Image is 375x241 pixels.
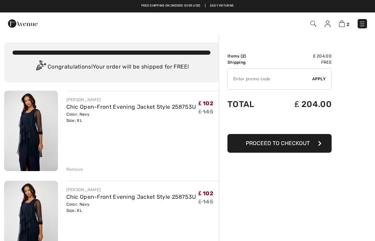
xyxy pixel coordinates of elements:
[199,108,213,115] s: ₤ 145
[227,53,271,59] td: Items ( )
[66,201,196,214] div: Color: Navy Size: XL
[12,60,210,74] div: Congratulations! Your order will be shipped for FREE!
[242,54,244,59] span: 2
[66,166,83,172] div: Remove
[246,140,310,146] span: Proceed to Checkout
[347,22,349,27] span: 2
[66,104,196,110] a: Chic Open-Front Evening Jacket Style 258753U
[66,111,196,124] div: Color: Navy Size: XL
[227,116,332,132] iframe: PayPal
[271,92,332,116] td: ₤ 204.00
[8,20,37,26] a: 1ère Avenue
[271,53,332,59] td: ₤ 204.00
[312,76,326,82] span: Apply
[8,17,37,30] img: 1ère Avenue
[66,194,196,200] a: Chic Open-Front Evening Jacket Style 258753U
[210,3,234,8] a: Easy Returns
[325,20,331,27] img: My Info
[66,97,196,103] div: [PERSON_NAME]
[66,187,196,193] div: [PERSON_NAME]
[199,100,213,107] span: ₤ 102
[199,198,213,205] s: ₤ 145
[199,190,213,197] span: ₤ 102
[227,134,332,153] button: Proceed to Checkout
[227,59,271,65] td: Shipping
[4,91,58,171] img: Chic Open-Front Evening Jacket Style 258753U
[271,59,332,65] td: Free
[141,3,201,8] a: Free shipping on orders over ₤120
[310,21,316,27] img: Search
[227,92,271,116] td: Total
[339,19,349,28] a: 2
[339,20,345,27] img: Shopping Bag
[359,20,366,27] img: Menu
[34,60,48,74] img: Congratulation2.svg
[228,69,312,89] input: Promo code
